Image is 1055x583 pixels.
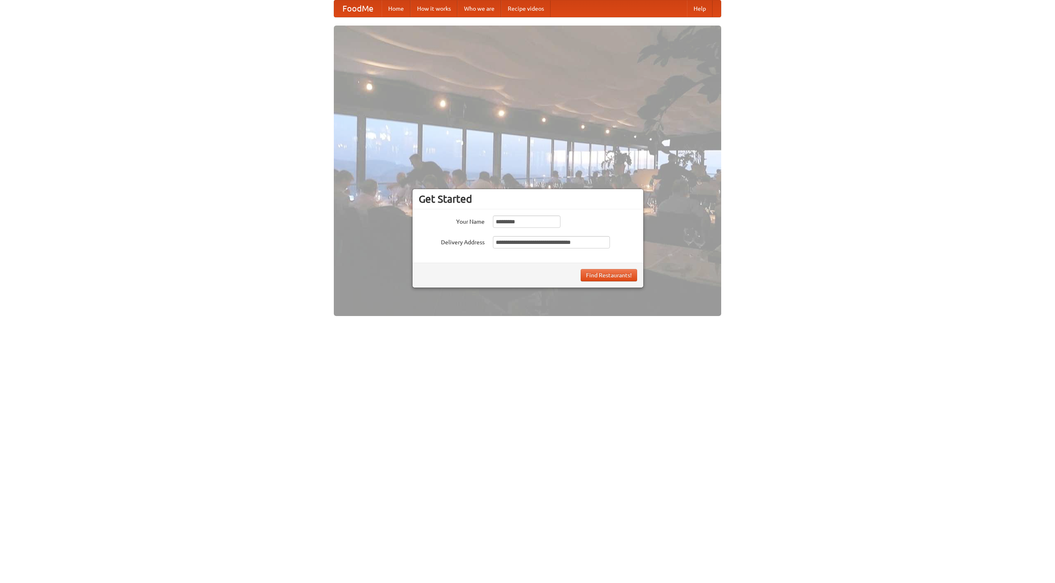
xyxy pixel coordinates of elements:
h3: Get Started [419,193,637,205]
a: FoodMe [334,0,382,17]
label: Your Name [419,215,485,226]
a: Who we are [457,0,501,17]
a: How it works [410,0,457,17]
label: Delivery Address [419,236,485,246]
button: Find Restaurants! [581,269,637,281]
a: Help [687,0,713,17]
a: Home [382,0,410,17]
a: Recipe videos [501,0,551,17]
